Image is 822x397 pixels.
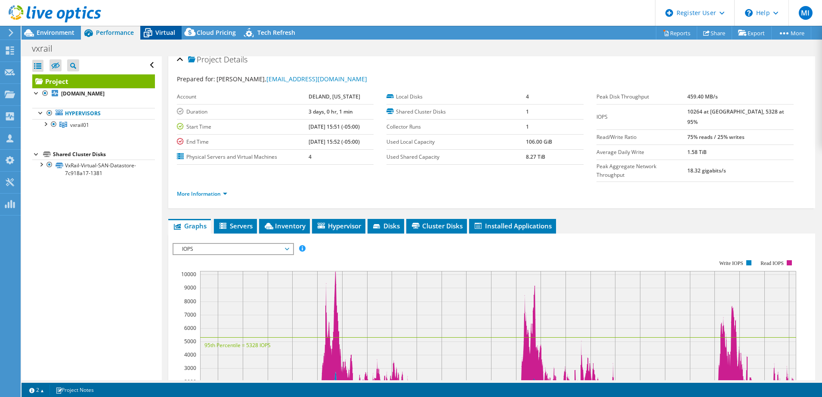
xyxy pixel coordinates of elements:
a: Hypervisors [32,108,155,119]
b: DELAND, [US_STATE] [309,93,360,100]
a: Project Notes [49,385,100,395]
a: Share [697,26,732,40]
span: Details [224,54,247,65]
label: Peak Aggregate Network Throughput [596,162,687,179]
span: MI [799,6,813,20]
label: Peak Disk Throughput [596,92,687,101]
label: Start Time [177,123,309,131]
a: [EMAIL_ADDRESS][DOMAIN_NAME] [266,75,367,83]
text: 2000 [184,378,196,385]
a: 2 [23,385,50,395]
label: End Time [177,138,309,146]
a: [DOMAIN_NAME] [32,88,155,99]
text: 5000 [184,338,196,345]
span: Environment [37,28,74,37]
b: 18.32 gigabits/s [687,167,726,174]
a: Export [732,26,772,40]
label: Account [177,92,309,101]
label: Collector Runs [386,123,526,131]
b: 10264 at [GEOGRAPHIC_DATA], 5328 at 95% [687,108,784,126]
span: Servers [218,222,253,230]
text: 8000 [184,298,196,305]
span: IOPS [178,244,288,254]
span: Cluster Disks [411,222,463,230]
b: 75% reads / 25% writes [687,133,745,141]
a: More Information [177,190,227,197]
text: 10000 [181,271,196,278]
b: [DATE] 15:52 (-05:00) [309,138,360,145]
b: 3 days, 0 hr, 1 min [309,108,353,115]
text: Read IOPS [760,260,784,266]
a: VxRail-Virtual-SAN-Datastore-7c918a17-1381 [32,160,155,178]
a: Project [32,74,155,88]
b: [DATE] 15:51 (-05:00) [309,123,360,130]
h1: vxrail [28,44,66,53]
span: Inventory [263,222,306,230]
span: Hypervisor [316,222,361,230]
label: Prepared for: [177,75,215,83]
b: 1 [526,108,529,115]
span: [PERSON_NAME], [216,75,367,83]
svg: \n [745,9,753,17]
text: 7000 [184,311,196,318]
div: Shared Cluster Disks [53,149,155,160]
span: Graphs [173,222,207,230]
label: Shared Cluster Disks [386,108,526,116]
text: 95th Percentile = 5328 IOPS [204,342,271,349]
label: Used Shared Capacity [386,153,526,161]
span: Performance [96,28,134,37]
b: 106.00 GiB [526,138,552,145]
b: [DOMAIN_NAME] [61,90,105,97]
span: Disks [372,222,400,230]
text: 3000 [184,364,196,372]
text: 4000 [184,351,196,358]
label: Physical Servers and Virtual Machines [177,153,309,161]
b: 459.40 MB/s [687,93,718,100]
span: Tech Refresh [257,28,295,37]
label: Used Local Capacity [386,138,526,146]
a: vxrail01 [32,119,155,130]
text: 9000 [184,284,196,291]
label: Duration [177,108,309,116]
a: More [771,26,811,40]
b: 1.58 TiB [687,148,707,156]
b: 8.27 TiB [526,153,545,160]
span: Virtual [155,28,175,37]
label: IOPS [596,113,687,121]
span: Project [188,55,222,64]
b: 4 [526,93,529,100]
label: Read/Write Ratio [596,133,687,142]
span: Cloud Pricing [197,28,236,37]
a: Reports [656,26,697,40]
text: 6000 [184,324,196,332]
text: Write IOPS [719,260,743,266]
b: 4 [309,153,312,160]
label: Local Disks [386,92,526,101]
b: 1 [526,123,529,130]
label: Average Daily Write [596,148,687,157]
span: vxrail01 [70,121,89,129]
span: Installed Applications [473,222,552,230]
